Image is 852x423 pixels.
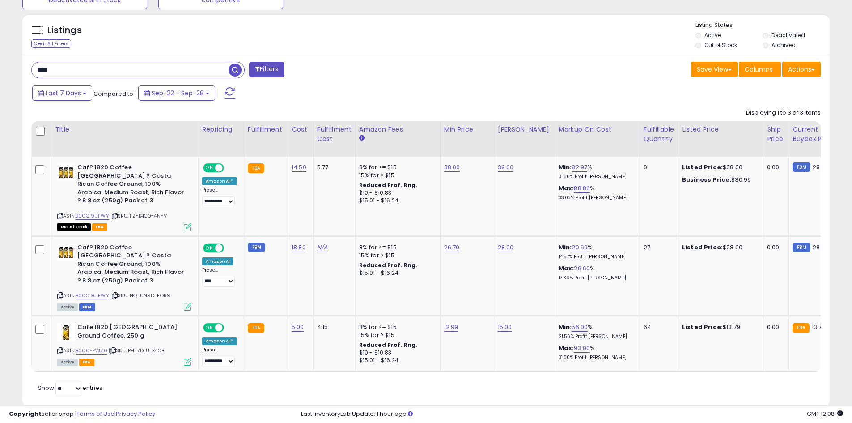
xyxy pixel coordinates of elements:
div: Min Price [444,125,490,134]
a: N/A [317,243,328,252]
span: Sep-22 - Sep-28 [152,89,204,98]
div: % [559,265,633,281]
div: 5.77 [317,163,348,171]
div: 8% for <= $15 [359,323,433,331]
b: Cafe 1820 [GEOGRAPHIC_DATA] Ground Coffee, 250 g [77,323,186,342]
div: Preset: [202,267,237,287]
span: OFF [223,164,237,172]
b: Max: [559,184,574,192]
a: 26.70 [444,243,460,252]
span: OFF [223,244,237,252]
div: 0.00 [767,323,782,331]
b: Listed Price: [682,163,723,171]
span: | SKU: NQ-UN9D-FOR9 [110,292,170,299]
div: 64 [644,323,671,331]
div: ASIN: [57,244,191,310]
p: 31.66% Profit [PERSON_NAME] [559,174,633,180]
b: Caf? 1820 Coffee [GEOGRAPHIC_DATA] ? Costa Rican Coffee Ground, 100% Arabica, Medium Roast, Rich ... [77,163,186,207]
span: FBM [79,303,95,311]
small: FBM [793,243,810,252]
div: Amazon AI * [202,177,237,185]
div: 8% for <= $15 [359,244,433,252]
b: Caf? 1820 Coffee [GEOGRAPHIC_DATA] ? Costa Rican Coffee Ground, 100% Arabica, Medium Roast, Rich ... [77,244,186,287]
a: Terms of Use [76,410,114,418]
img: 51C0nn1BLrL._SL40_.jpg [57,244,75,261]
strong: Copyright [9,410,42,418]
a: 39.00 [498,163,514,172]
label: Archived [771,41,796,49]
img: 51C0nn1BLrL._SL40_.jpg [57,163,75,181]
button: Last 7 Days [32,85,92,101]
p: 14.57% Profit [PERSON_NAME] [559,254,633,260]
div: Amazon Fees [359,125,437,134]
div: Displaying 1 to 3 of 3 items [746,109,821,117]
b: Reduced Prof. Rng. [359,341,418,349]
div: $38.00 [682,163,756,171]
span: Columns [745,65,773,74]
div: 15% for > $15 [359,331,433,339]
span: FBA [92,223,107,231]
div: Fulfillment Cost [317,125,352,144]
div: seller snap | | [9,410,155,419]
small: FBA [793,323,809,333]
div: $10 - $10.83 [359,349,433,357]
div: % [559,163,633,180]
a: 5.00 [292,323,304,332]
div: ASIN: [57,323,191,365]
button: Filters [249,62,284,77]
b: Reduced Prof. Rng. [359,181,418,189]
div: $30.99 [682,176,756,184]
b: Min: [559,163,572,171]
small: Amazon Fees. [359,134,365,142]
a: Privacy Policy [116,410,155,418]
span: Show: entries [38,384,102,392]
b: Max: [559,344,574,352]
span: 2025-10-7 12:08 GMT [807,410,843,418]
small: FBM [248,243,265,252]
a: 15.00 [498,323,512,332]
a: B000FPVJZ0 [76,347,107,355]
div: Preset: [202,187,237,207]
div: $28.00 [682,244,756,252]
span: | SKU: FZ-B4C0-4NYV [110,212,167,219]
a: 93.00 [574,344,590,353]
label: Out of Stock [704,41,737,49]
div: Clear All Filters [31,39,71,48]
div: $15.01 - $16.24 [359,197,433,205]
th: The percentage added to the cost of goods (COGS) that forms the calculator for Min & Max prices. [555,121,640,157]
a: 12.99 [444,323,458,332]
div: Ship Price [767,125,785,144]
b: Min: [559,243,572,252]
a: 38.00 [444,163,460,172]
p: 17.86% Profit [PERSON_NAME] [559,275,633,281]
button: Sep-22 - Sep-28 [138,85,215,101]
span: 28 [813,243,820,252]
span: 13.79 [812,323,826,331]
div: [PERSON_NAME] [498,125,551,134]
b: Listed Price: [682,323,723,331]
div: ASIN: [57,163,191,230]
div: Preset: [202,347,237,367]
a: 82.97 [572,163,587,172]
p: 33.03% Profit [PERSON_NAME] [559,195,633,201]
div: % [559,323,633,340]
small: FBM [793,162,810,172]
small: FBA [248,163,264,173]
label: Deactivated [771,31,805,39]
small: FBA [248,323,264,333]
a: 56.00 [572,323,588,332]
a: B00CI9UFWY [76,212,109,220]
b: Min: [559,323,572,331]
b: Max: [559,264,574,273]
div: $13.79 [682,323,756,331]
div: 27 [644,244,671,252]
div: 0 [644,163,671,171]
div: 15% for > $15 [359,171,433,179]
div: Cost [292,125,309,134]
div: % [559,184,633,201]
span: All listings currently available for purchase on Amazon [57,303,78,311]
div: 0.00 [767,163,782,171]
b: Reduced Prof. Rng. [359,261,418,269]
span: All listings that are currently out of stock and unavailable for purchase on Amazon [57,223,91,231]
div: 0.00 [767,244,782,252]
